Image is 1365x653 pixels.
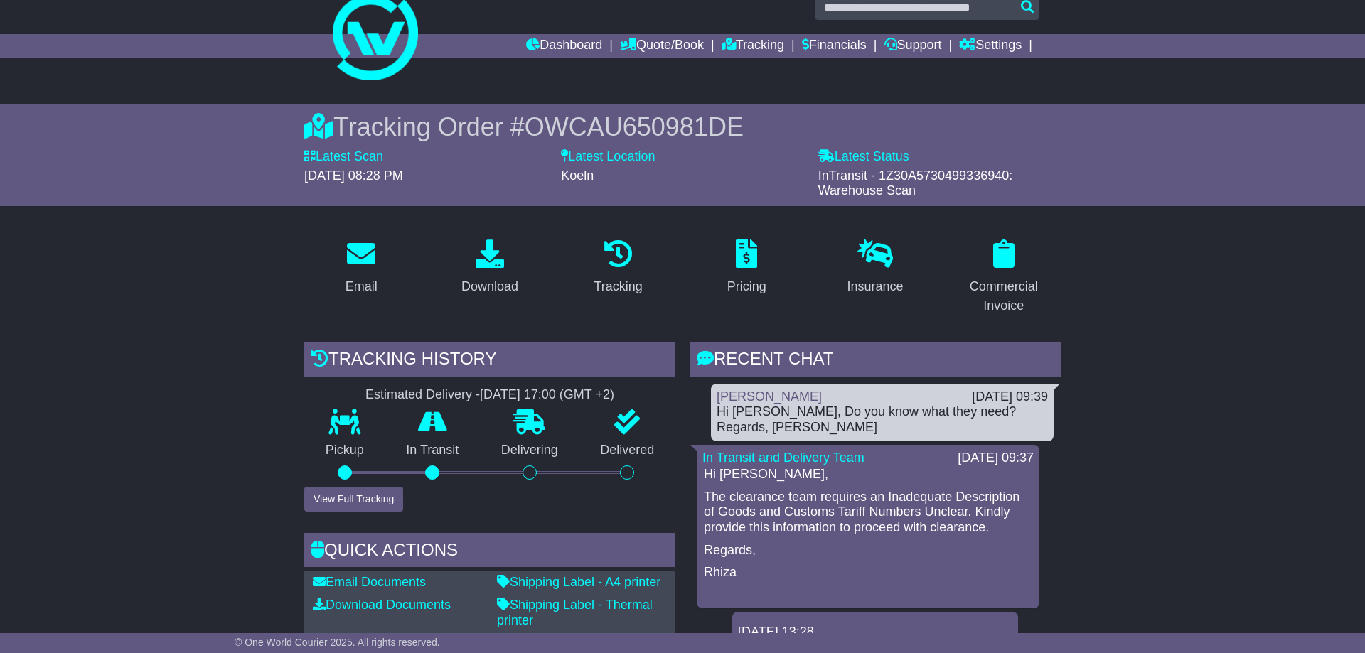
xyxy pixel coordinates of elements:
label: Latest Location [561,149,655,165]
span: © One World Courier 2025. All rights reserved. [235,637,440,648]
a: Email [336,234,387,301]
p: Delivering [480,443,579,458]
a: Settings [959,34,1022,58]
p: The clearance team requires an Inadequate Description of Goods and Customs Tariff Numbers Unclear... [704,490,1032,536]
div: Tracking Order # [304,112,1061,142]
a: Tracking [722,34,784,58]
div: Pricing [727,277,766,296]
a: Commercial Invoice [946,234,1061,320]
div: Download [461,277,518,296]
a: Shipping Label - A4 printer [497,575,660,589]
a: Download [452,234,528,301]
a: Shipping Label - Thermal printer [497,598,653,627]
div: RECENT CHAT [690,342,1061,380]
div: Tracking [594,277,643,296]
a: Financials [802,34,867,58]
a: Insurance [837,234,912,301]
button: View Full Tracking [304,487,403,512]
a: Support [884,34,942,58]
a: Tracking [585,234,652,301]
label: Latest Scan [304,149,383,165]
div: Insurance [847,277,903,296]
p: Rhiza [704,565,1032,581]
span: Koeln [561,168,594,183]
div: Hi [PERSON_NAME], Do you know what they need? Regards, [PERSON_NAME] [717,404,1048,435]
span: OWCAU650981DE [525,112,744,141]
div: Estimated Delivery - [304,387,675,403]
a: Quote/Book [620,34,704,58]
div: Quick Actions [304,533,675,571]
div: [DATE] 09:39 [972,389,1048,405]
div: [DATE] 09:37 [958,450,1034,466]
a: [PERSON_NAME] [717,389,822,404]
a: Pricing [718,234,776,301]
div: [DATE] 13:28 [738,625,1012,640]
div: Tracking history [304,342,675,380]
span: InTransit - 1Z30A5730499336940: Warehouse Scan [818,168,1013,198]
span: [DATE] 08:28 PM [304,168,403,183]
p: Delivered [579,443,676,458]
p: Hi [PERSON_NAME], [704,467,1032,482]
a: Dashboard [526,34,602,58]
a: Download Documents [313,598,451,612]
a: In Transit and Delivery Team [702,450,864,465]
p: Regards, [704,543,1032,558]
div: Email [346,277,378,296]
label: Latest Status [818,149,909,165]
p: In Transit [385,443,481,458]
div: Commercial Invoice [955,277,1051,315]
div: [DATE] 17:00 (GMT +2) [480,387,614,403]
p: Pickup [304,443,385,458]
a: Email Documents [313,575,426,589]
